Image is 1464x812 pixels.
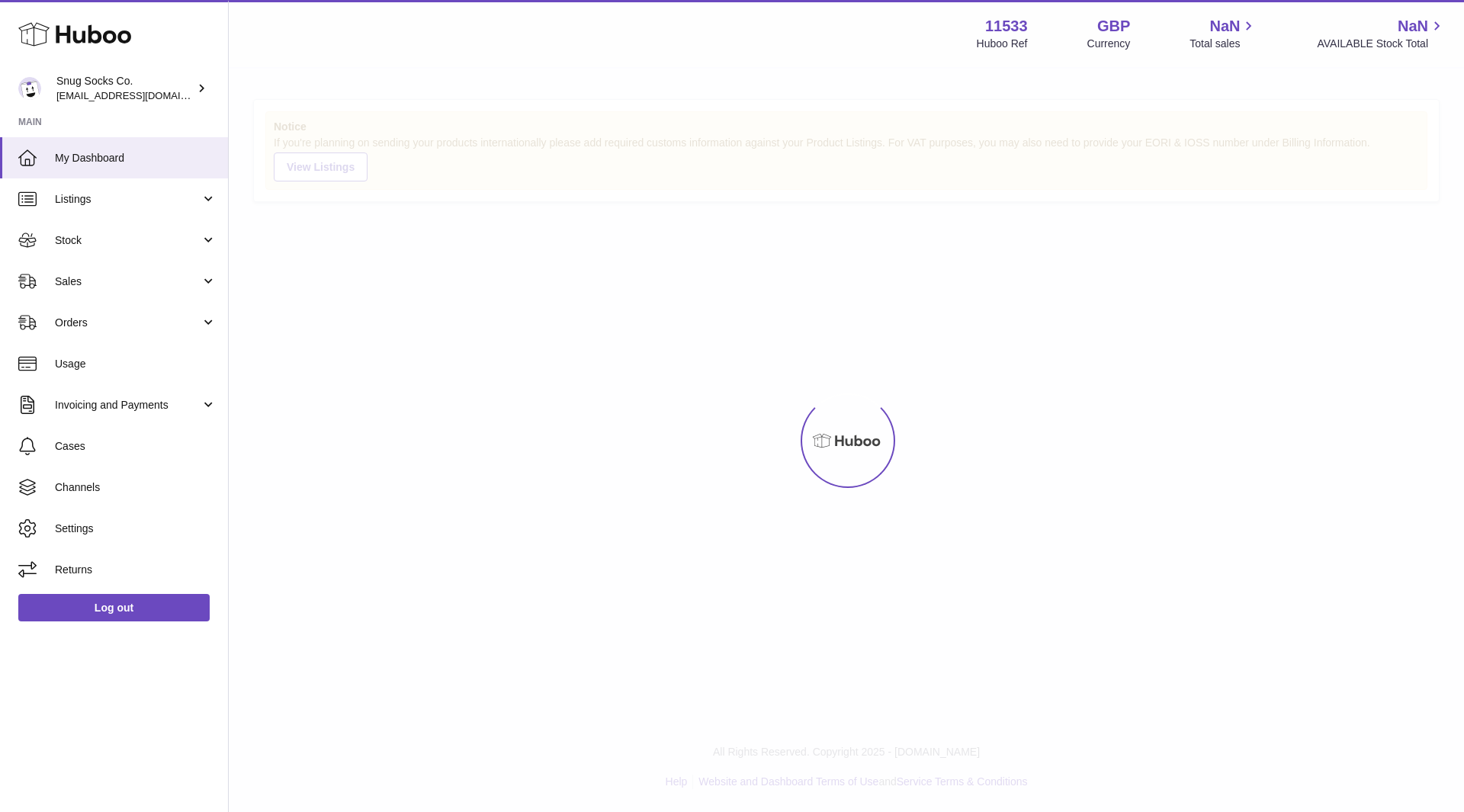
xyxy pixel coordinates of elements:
[1097,16,1130,37] strong: GBP
[55,398,201,412] span: Invoicing and Payments
[977,37,1028,51] div: Huboo Ref
[55,316,201,330] span: Orders
[1398,16,1428,37] span: NaN
[985,16,1028,37] strong: 11533
[55,563,217,577] span: Returns
[1189,37,1257,51] span: Total sales
[1189,16,1257,51] a: NaN Total sales
[55,522,217,536] span: Settings
[55,192,201,207] span: Listings
[1209,16,1240,37] span: NaN
[1087,37,1131,51] div: Currency
[18,77,41,100] img: info@snugsocks.co.uk
[18,594,210,621] a: Log out
[55,151,217,165] span: My Dashboard
[1317,16,1446,51] a: NaN AVAILABLE Stock Total
[56,89,224,101] span: [EMAIL_ADDRESS][DOMAIN_NAME]
[55,274,201,289] span: Sales
[1317,37,1446,51] span: AVAILABLE Stock Total
[55,439,217,454] span: Cases
[55,357,217,371] span: Usage
[55,233,201,248] span: Stock
[55,480,217,495] span: Channels
[56,74,194,103] div: Snug Socks Co.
